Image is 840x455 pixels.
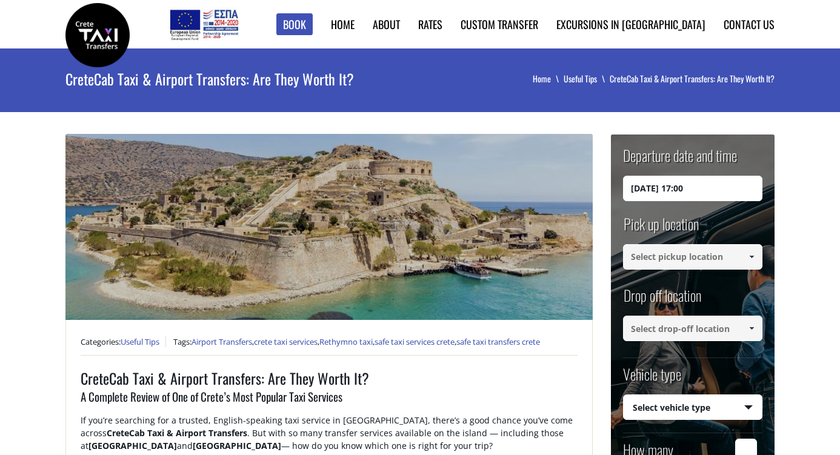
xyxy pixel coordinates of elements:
[623,364,681,394] label: Vehicle type
[173,336,540,347] span: Tags: , , , ,
[65,48,451,109] h1: CreteCab Taxi & Airport Transfers: Are They Worth It?
[610,73,775,85] li: CreteCab Taxi & Airport Transfers: Are They Worth It?
[192,336,252,347] a: Airport Transfers
[88,440,177,451] strong: [GEOGRAPHIC_DATA]
[276,13,313,36] a: Book
[624,395,762,420] span: Select vehicle type
[724,16,775,32] a: Contact us
[533,72,564,85] a: Home
[623,145,737,176] label: Departure date and time
[65,27,130,40] a: Crete Taxi Transfers | CreteCab Taxi & Airport Transfers: Are They Worth It?
[319,336,373,347] a: Rethymno taxi
[331,16,355,32] a: Home
[193,440,281,451] strong: [GEOGRAPHIC_DATA]
[623,316,762,341] input: Select drop-off location
[418,16,442,32] a: Rates
[623,285,701,316] label: Drop off location
[742,244,762,270] a: Show All Items
[623,213,699,244] label: Pick up location
[556,16,705,32] a: Excursions in [GEOGRAPHIC_DATA]
[623,244,762,270] input: Select pickup location
[81,368,578,388] h1: CreteCab Taxi & Airport Transfers: Are They Worth It?
[121,336,159,347] a: Useful Tips
[461,16,538,32] a: Custom Transfer
[373,16,400,32] a: About
[375,336,455,347] a: safe taxi services crete
[564,72,610,85] a: Useful Tips
[742,316,762,341] a: Show All Items
[456,336,540,347] a: safe taxi transfers crete
[254,336,318,347] a: crete taxi services
[107,427,247,439] strong: CreteCab Taxi & Airport Transfers
[81,388,578,414] h3: A Complete Review of One of Crete’s Most Popular Taxi Services
[65,3,130,67] img: Crete Taxi Transfers | CreteCab Taxi & Airport Transfers: Are They Worth It?
[65,134,593,320] img: CreteCab Taxi & Airport Transfers: Are They Worth It?
[81,336,166,347] span: Categories:
[168,6,240,42] img: e-bannersEUERDF180X90.jpg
